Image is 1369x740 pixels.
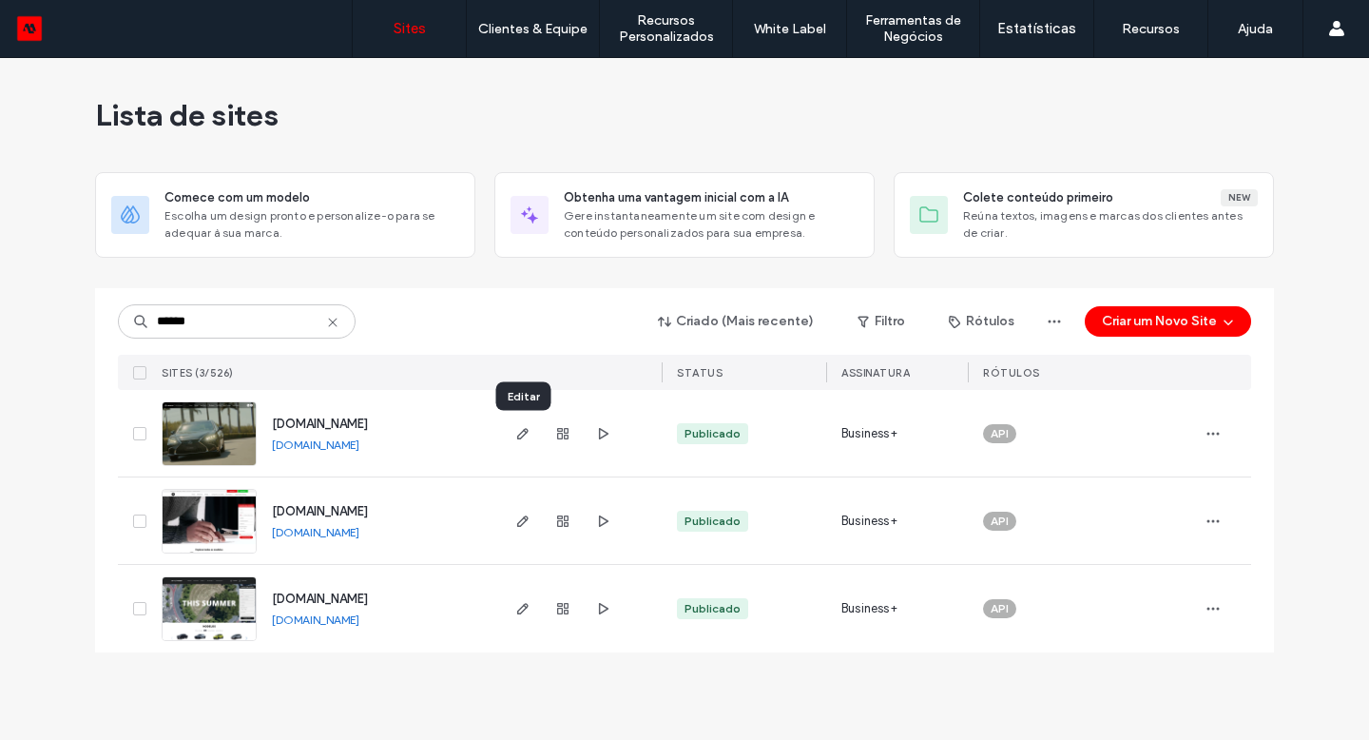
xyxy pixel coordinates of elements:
div: Editar [496,382,551,411]
a: [DOMAIN_NAME] [272,613,359,627]
button: Criado (Mais recente) [642,306,831,337]
span: Obtenha uma vantagem inicial com a IA [564,188,788,207]
label: Ferramentas de Negócios [847,12,979,45]
button: Criar um Novo Site [1085,306,1251,337]
a: [DOMAIN_NAME] [272,525,359,539]
span: STATUS [677,366,723,380]
div: Comece com um modeloEscolha um design pronto e personalize-o para se adequar à sua marca. [95,172,475,258]
span: Business+ [841,512,897,531]
span: Lista de sites [95,96,279,134]
a: [DOMAIN_NAME] [272,592,368,606]
span: Gere instantaneamente um site com design e conteúdo personalizados para sua empresa. [564,207,858,242]
a: [DOMAIN_NAME] [272,417,368,431]
label: Clientes & Equipe [478,21,588,37]
div: Obtenha uma vantagem inicial com a IAGere instantaneamente um site com design e conteúdo personal... [494,172,875,258]
span: Colete conteúdo primeiro [963,188,1113,207]
label: Ajuda [1238,21,1273,37]
span: Business+ [841,424,897,443]
div: New [1221,189,1258,206]
span: API [991,513,1009,530]
button: Rótulos [932,306,1032,337]
a: [DOMAIN_NAME] [272,504,368,518]
div: Publicado [684,513,741,530]
label: Recursos Personalizados [600,12,732,45]
label: Estatísticas [997,20,1076,37]
span: Assinatura [841,366,910,380]
div: Colete conteúdo primeiroNewReúna textos, imagens e marcas dos clientes antes de criar. [894,172,1274,258]
label: White Label [754,21,826,37]
span: Comece com um modelo [164,188,310,207]
span: Sites (3/526) [162,366,234,380]
button: Filtro [839,306,924,337]
span: Escolha um design pronto e personalize-o para se adequar à sua marca. [164,207,459,242]
span: Reúna textos, imagens e marcas dos clientes antes de criar. [963,207,1258,242]
div: Publicado [684,425,741,442]
span: Rótulos [983,366,1040,380]
span: Business+ [841,599,897,618]
label: Sites [394,20,426,37]
span: API [991,600,1009,617]
div: Publicado [684,600,741,617]
a: [DOMAIN_NAME] [272,438,359,452]
span: Ajuda [43,13,91,30]
span: API [991,425,1009,442]
label: Recursos [1122,21,1180,37]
